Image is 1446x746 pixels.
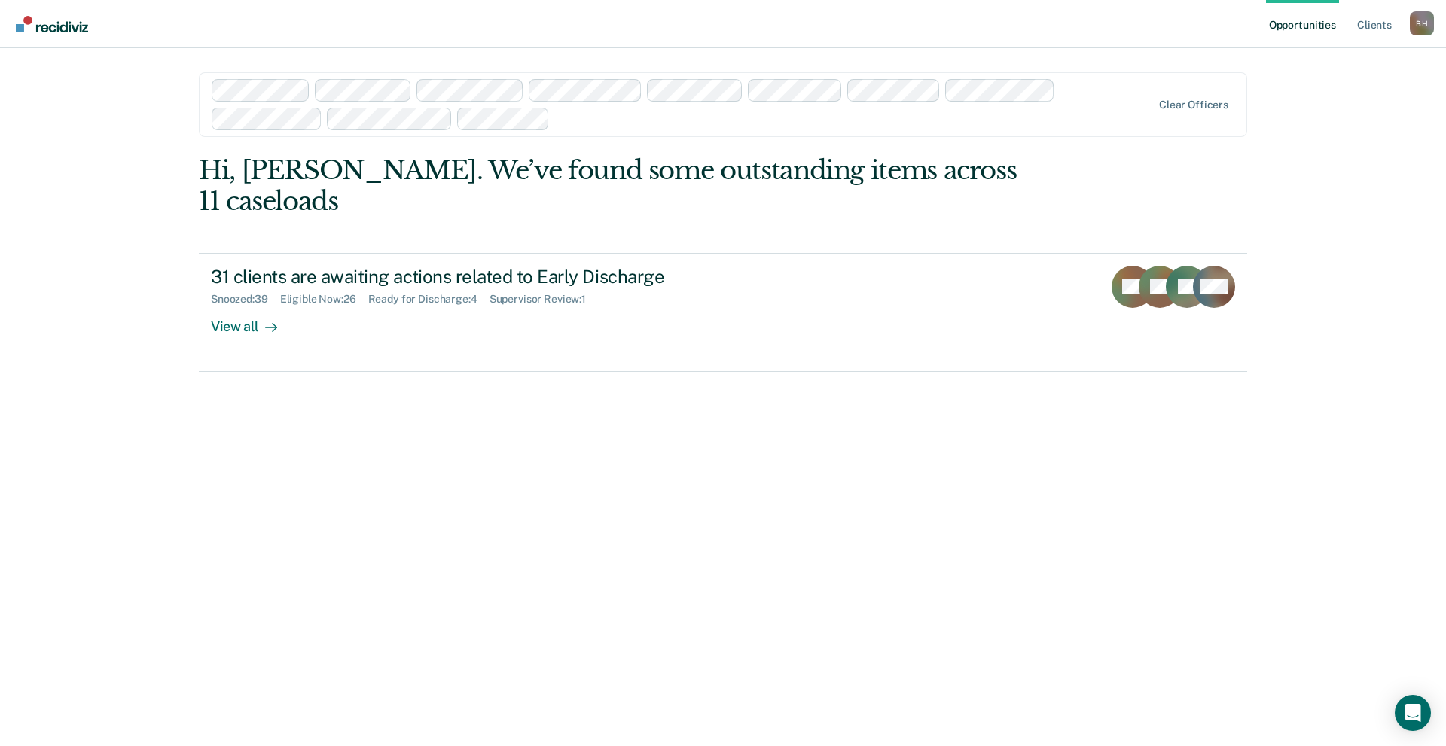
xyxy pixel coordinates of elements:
a: 31 clients are awaiting actions related to Early DischargeSnoozed:39Eligible Now:26Ready for Disc... [199,253,1247,372]
div: Hi, [PERSON_NAME]. We’ve found some outstanding items across 11 caseloads [199,155,1038,217]
div: Snoozed : 39 [211,293,280,306]
div: Open Intercom Messenger [1395,695,1431,731]
div: Supervisor Review : 1 [490,293,598,306]
div: Eligible Now : 26 [280,293,368,306]
img: Recidiviz [16,16,88,32]
div: B H [1410,11,1434,35]
div: Ready for Discharge : 4 [368,293,490,306]
div: Clear officers [1159,99,1228,111]
div: View all [211,306,295,335]
div: 31 clients are awaiting actions related to Early Discharge [211,266,740,288]
button: Profile dropdown button [1410,11,1434,35]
